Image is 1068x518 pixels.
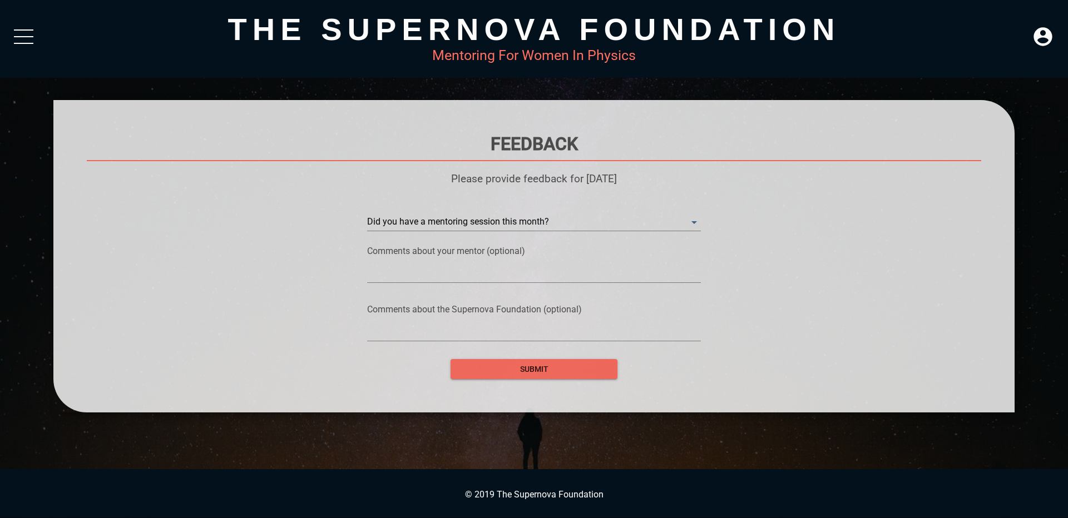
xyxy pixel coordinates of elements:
span: submit [459,362,609,376]
button: submit [451,359,617,380]
p: Please provide feedback for [DATE] [87,172,981,185]
div: Mentoring For Women In Physics [53,47,1015,63]
p: Comments about your mentor (optional) [367,246,701,256]
div: The Supernova Foundation [53,11,1015,47]
p: © 2019 The Supernova Foundation [11,489,1057,500]
p: Comments about the Supernova Foundation (optional) [367,304,701,315]
h1: Feedback [87,133,981,155]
